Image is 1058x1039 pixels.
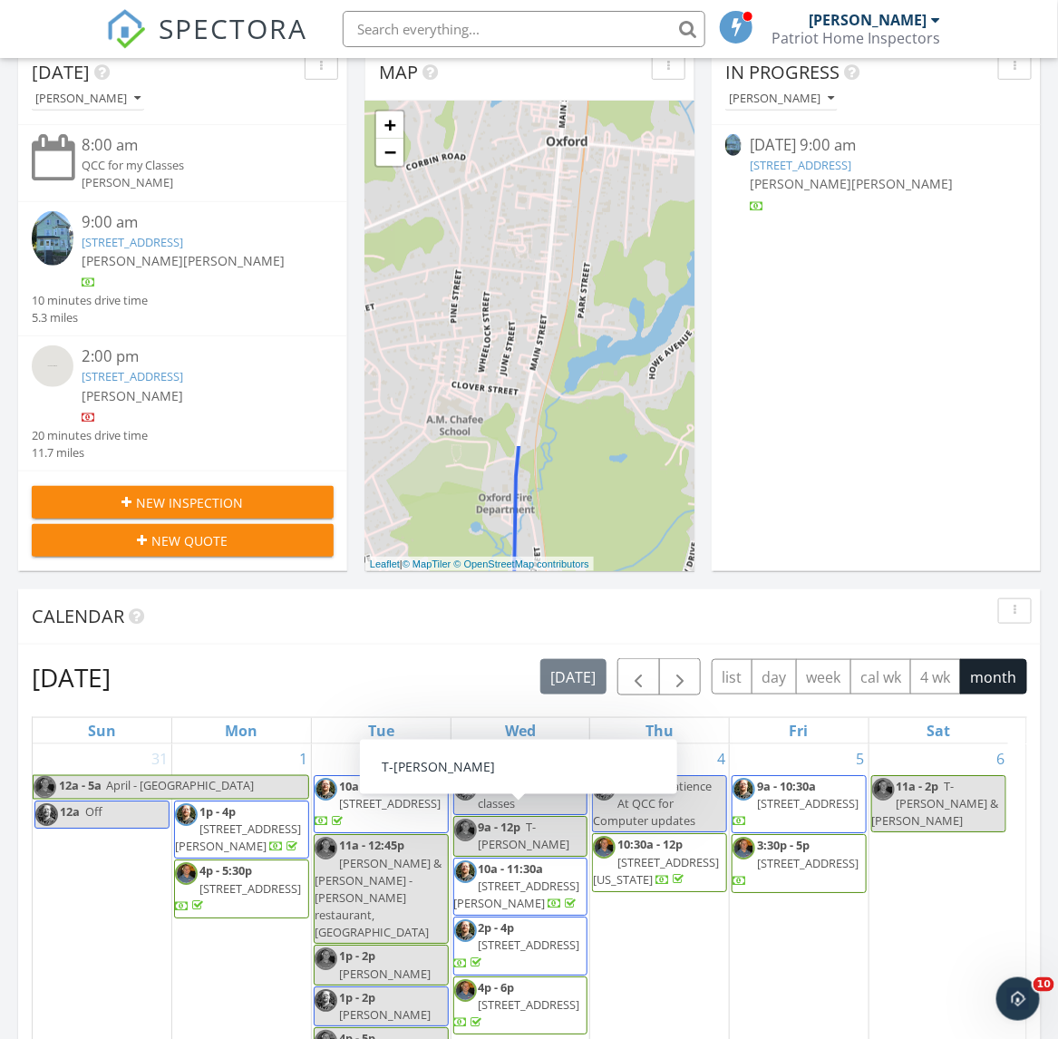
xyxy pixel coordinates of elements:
[314,775,449,834] a: 10a - 12p [STREET_ADDRESS]
[199,862,252,879] span: 4p - 5:30p
[175,862,198,885] img: wlpicture.jpg
[501,718,539,743] a: Wednesday
[148,744,171,773] a: Go to August 31, 2025
[732,834,867,893] a: 3:30p - 5p [STREET_ADDRESS]
[175,821,301,854] span: [STREET_ADDRESS][PERSON_NAME]
[339,1006,431,1023] span: [PERSON_NAME]
[454,778,477,801] img: davepic2.jpg
[159,9,307,47] span: SPECTORA
[376,112,403,139] a: Zoom in
[617,658,660,695] button: Previous month
[872,778,895,801] img: wlpicture.jpg
[83,368,184,384] a: [STREET_ADDRESS]
[175,803,301,854] a: 1p - 4p [STREET_ADDRESS][PERSON_NAME]
[32,309,148,326] div: 5.3 miles
[593,778,616,801] img: davepic2.jpg
[199,803,236,820] span: 1p - 4p
[593,778,712,829] span: Patience At QCC for Computer updates
[339,837,404,853] span: 11a - 12:45p
[752,659,797,694] button: day
[733,778,859,829] a: 9a - 10:30a [STREET_ADDRESS]
[479,819,521,835] span: 9a - 12p
[996,977,1040,1021] iframe: Intercom live chat
[32,292,148,309] div: 10 minutes drive time
[175,862,301,913] a: 4p - 5:30p [STREET_ADDRESS]
[960,659,1027,694] button: month
[365,557,594,572] div: |
[435,744,451,773] a: Go to September 2, 2025
[454,878,580,911] span: [STREET_ADDRESS][PERSON_NAME]
[593,836,719,887] a: 10:30a - 12p [STREET_ADDRESS][US_STATE]
[454,558,589,569] a: © OpenStreetMap contributors
[725,60,840,84] span: In Progress
[617,778,660,794] span: 9a - 12p
[733,837,859,888] a: 3:30p - 5p [STREET_ADDRESS]
[137,493,244,512] span: New Inspection
[479,937,580,953] span: [STREET_ADDRESS]
[83,234,184,250] a: [STREET_ADDRESS]
[175,803,198,826] img: davepic2.jpg
[32,427,148,444] div: 20 minutes drive time
[174,859,309,918] a: 4p - 5:30p [STREET_ADDRESS]
[35,92,141,105] div: [PERSON_NAME]
[454,860,477,883] img: davepic2.jpg
[339,966,431,982] span: [PERSON_NAME]
[453,858,588,917] a: 10a - 11:30a [STREET_ADDRESS][PERSON_NAME]
[370,558,400,569] a: Leaflet
[32,444,148,461] div: 11.7 miles
[32,659,111,695] h2: [DATE]
[910,659,961,694] button: 4 wk
[32,486,334,519] button: New Inspection
[315,947,337,970] img: wlpicture.jpg
[364,718,398,743] a: Tuesday
[84,718,120,743] a: Sunday
[315,837,337,859] img: wlpicture.jpg
[725,134,1027,215] a: [DATE] 9:00 am [STREET_ADDRESS] [PERSON_NAME][PERSON_NAME]
[296,744,311,773] a: Go to September 1, 2025
[617,836,683,852] span: 10:30a - 12p
[376,139,403,166] a: Zoom out
[32,211,73,267] img: 9571542%2Fcover_photos%2FnWBvLqV5CuCV9DOaVAm1%2Fsmall.jpg
[852,175,954,192] span: [PERSON_NAME]
[222,718,262,743] a: Monday
[339,795,441,811] span: [STREET_ADDRESS]
[453,917,588,976] a: 2p - 4p [STREET_ADDRESS]
[659,658,702,695] button: Next month
[58,776,102,799] span: 12a - 5a
[106,777,254,793] span: April - [GEOGRAPHIC_DATA]
[315,778,337,801] img: davepic2.jpg
[184,252,286,269] span: [PERSON_NAME]
[32,604,124,628] span: Calendar
[642,718,677,743] a: Thursday
[757,795,859,811] span: [STREET_ADDRESS]
[574,744,589,773] a: Go to September 3, 2025
[83,345,309,368] div: 2:00 pm
[34,776,56,799] img: wlpicture.jpg
[454,919,580,970] a: 2p - 4p [STREET_ADDRESS]
[725,134,742,156] img: 9571542%2Fcover_photos%2FnWBvLqV5CuCV9DOaVAm1%2Fsmall.jpg
[479,979,515,995] span: 4p - 6p
[853,744,869,773] a: Go to September 5, 2025
[315,855,442,941] span: [PERSON_NAME] & [PERSON_NAME] - [PERSON_NAME] restaurant, [GEOGRAPHIC_DATA]
[733,778,755,801] img: davepic2.jpg
[379,60,418,84] span: Map
[733,837,755,859] img: wlpicture.jpg
[315,989,337,1012] img: davepic2.jpg
[343,11,705,47] input: Search everything...
[83,174,309,191] div: [PERSON_NAME]
[85,803,102,820] span: Off
[106,9,146,49] img: The Best Home Inspection Software - Spectora
[593,854,719,888] span: [STREET_ADDRESS][US_STATE]
[454,819,477,841] img: wlpicture.jpg
[1034,977,1054,992] span: 10
[993,744,1008,773] a: Go to September 6, 2025
[83,157,309,174] div: QCC for my Classes
[403,558,451,569] a: © MapTiler
[897,778,939,794] span: 11a - 2p
[339,989,375,1005] span: 1p - 2p
[479,996,580,1013] span: [STREET_ADDRESS]
[757,837,810,853] span: 3:30p - 5p
[339,778,388,794] span: 10a - 12p
[32,60,90,84] span: [DATE]
[32,345,73,387] img: streetview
